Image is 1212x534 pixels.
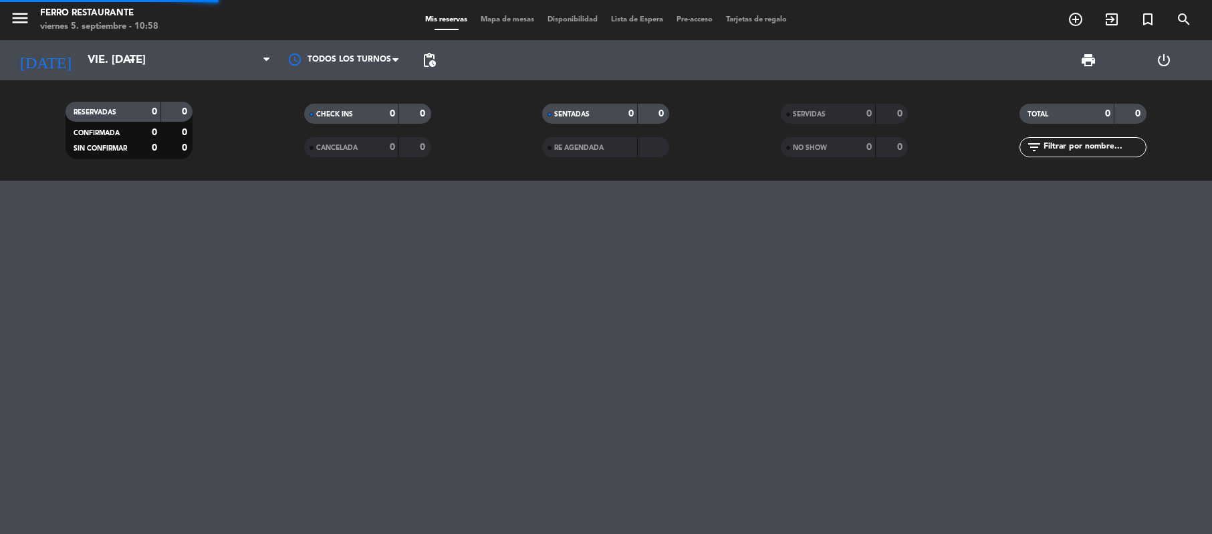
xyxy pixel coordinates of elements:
span: CONFIRMADA [74,130,120,137]
span: RE AGENDADA [554,145,604,151]
strong: 0 [390,109,395,118]
span: print [1080,52,1096,68]
strong: 0 [152,107,157,116]
i: menu [10,8,30,28]
strong: 0 [152,128,157,137]
i: add_circle_outline [1068,11,1084,27]
strong: 0 [182,107,190,116]
span: CANCELADA [316,145,358,151]
strong: 0 [182,128,190,137]
span: Mapa de mesas [474,16,541,23]
strong: 0 [182,143,190,153]
span: Pre-acceso [670,16,719,23]
strong: 0 [658,109,666,118]
span: SENTADAS [554,111,590,118]
strong: 0 [897,143,905,152]
strong: 0 [1105,109,1110,118]
strong: 0 [1135,109,1143,118]
strong: 0 [152,143,157,153]
i: power_settings_new [1156,52,1172,68]
div: LOG OUT [1126,40,1202,80]
input: Filtrar por nombre... [1042,140,1146,155]
strong: 0 [897,109,905,118]
i: exit_to_app [1104,11,1120,27]
i: turned_in_not [1140,11,1156,27]
span: TOTAL [1027,111,1048,118]
span: SIN CONFIRMAR [74,145,127,152]
span: SERVIDAS [793,111,826,118]
strong: 0 [628,109,634,118]
div: viernes 5. septiembre - 10:58 [40,20,158,33]
i: arrow_drop_down [124,52,140,68]
span: pending_actions [421,52,437,68]
button: menu [10,8,30,33]
span: Disponibilidad [541,16,604,23]
strong: 0 [420,109,428,118]
span: RESERVADAS [74,109,116,116]
i: search [1176,11,1192,27]
strong: 0 [420,143,428,152]
span: Mis reservas [418,16,474,23]
div: Ferro Restaurante [40,7,158,20]
strong: 0 [866,143,872,152]
span: Tarjetas de regalo [719,16,794,23]
span: CHECK INS [316,111,353,118]
span: Lista de Espera [604,16,670,23]
i: [DATE] [10,46,81,75]
i: filter_list [1026,139,1042,155]
strong: 0 [390,143,395,152]
span: NO SHOW [793,145,827,151]
strong: 0 [866,109,872,118]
